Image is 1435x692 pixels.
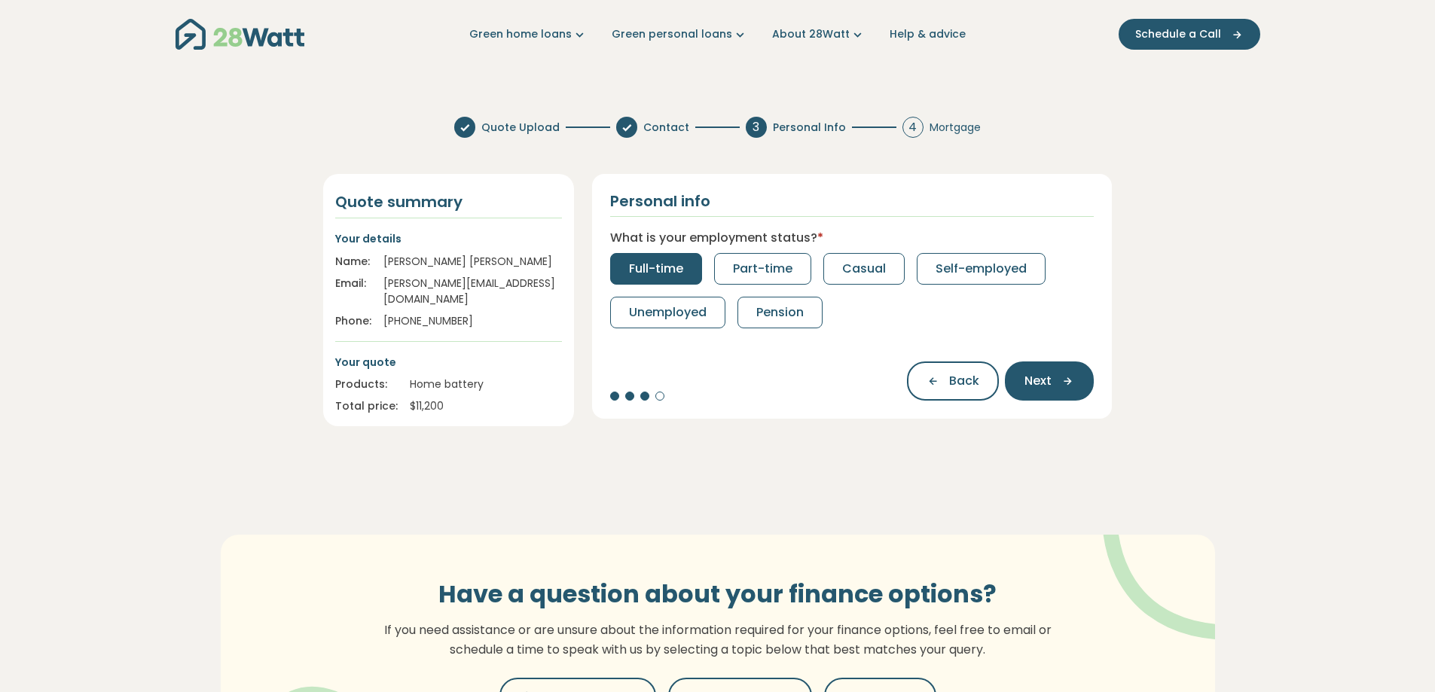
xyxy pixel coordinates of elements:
[375,580,1061,608] h3: Have a question about your finance options?
[643,120,689,136] span: Contact
[917,253,1046,285] button: Self-employed
[1119,19,1260,50] button: Schedule a Call
[773,120,846,136] span: Personal Info
[907,361,999,401] button: Back
[629,303,707,322] span: Unemployed
[335,192,562,212] h4: Quote summary
[714,253,811,285] button: Part-time
[469,26,588,42] a: Green home loans
[949,372,979,390] span: Back
[335,254,371,270] div: Name:
[1024,372,1052,390] span: Next
[610,253,702,285] button: Full-time
[335,313,371,329] div: Phone:
[335,376,398,392] div: Products:
[375,620,1061,659] p: If you need assistance or are unsure about the information required for your finance options, fee...
[335,398,398,414] div: Total price:
[629,260,683,278] span: Full-time
[335,276,371,307] div: Email:
[842,260,886,278] span: Casual
[383,276,562,307] div: [PERSON_NAME][EMAIL_ADDRESS][DOMAIN_NAME]
[610,229,823,247] label: What is your employment status?
[1005,361,1094,401] button: Next
[610,192,710,210] h2: Personal info
[335,230,562,247] p: Your details
[1064,493,1260,640] img: vector
[772,26,866,42] a: About 28Watt
[335,354,562,370] p: Your quote
[936,260,1027,278] span: Self-employed
[737,297,823,328] button: Pension
[176,19,304,50] img: 28Watt
[410,376,562,392] div: Home battery
[176,15,1260,53] nav: Main navigation
[823,253,905,285] button: Casual
[756,303,804,322] span: Pension
[733,260,792,278] span: Part-time
[1135,26,1221,42] span: Schedule a Call
[383,254,562,270] div: [PERSON_NAME] [PERSON_NAME]
[481,120,560,136] span: Quote Upload
[612,26,748,42] a: Green personal loans
[383,313,562,329] div: [PHONE_NUMBER]
[890,26,966,42] a: Help & advice
[610,297,725,328] button: Unemployed
[902,117,924,138] div: 4
[410,398,562,414] div: $ 11,200
[930,120,981,136] span: Mortgage
[746,117,767,138] div: 3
